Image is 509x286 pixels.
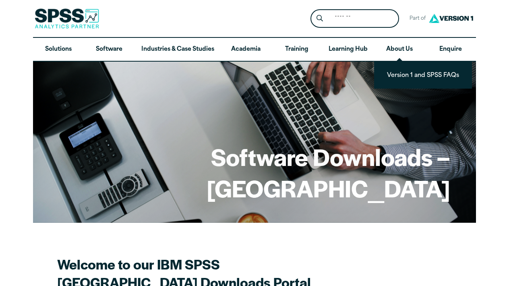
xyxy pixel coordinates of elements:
[33,38,84,61] a: Solutions
[221,38,271,61] a: Academia
[33,38,476,61] nav: Desktop version of site main menu
[317,15,323,22] svg: Search magnifying glass icon
[310,9,399,28] form: Site Header Search Form
[35,8,99,29] img: SPSS Analytics Partner
[374,38,425,61] a: About Us
[406,13,427,25] span: Part of
[381,67,466,82] a: Version 1 and SPSS FAQs
[59,141,450,203] h1: Software Downloads – [GEOGRAPHIC_DATA]
[427,11,475,26] img: Version1 Logo
[322,38,374,61] a: Learning Hub
[425,38,476,61] a: Enquire
[84,38,134,61] a: Software
[271,38,322,61] a: Training
[374,61,472,89] ul: About Us
[135,38,221,61] a: Industries & Case Studies
[312,11,327,26] button: Search magnifying glass icon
